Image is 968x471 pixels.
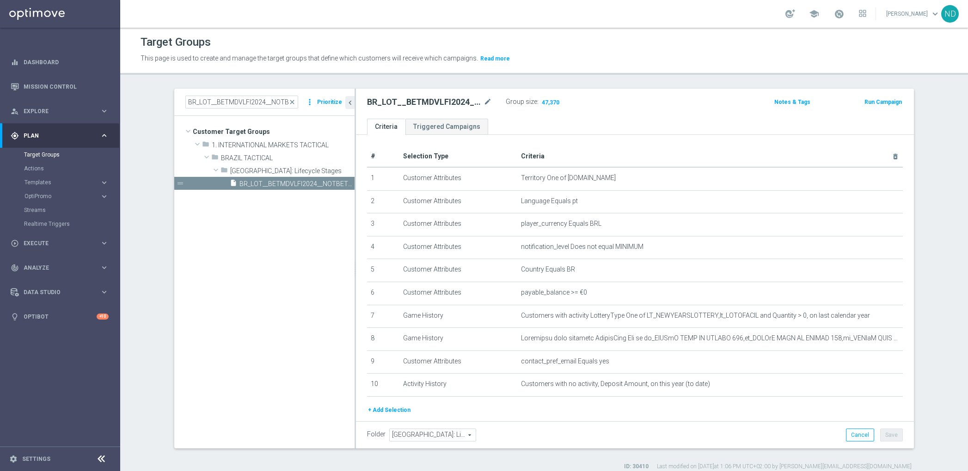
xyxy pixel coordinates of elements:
[100,178,109,187] i: keyboard_arrow_right
[11,132,100,140] div: Plan
[211,153,219,164] i: folder
[11,74,109,99] div: Mission Control
[221,154,355,162] span: BRAZIL TACTICAL
[864,97,903,107] button: Run Campaign
[11,239,100,248] div: Execute
[521,380,710,388] span: Customers with no activity, Deposit Amount, on this year (to date)
[367,259,399,282] td: 5
[405,119,488,135] a: Triggered Campaigns
[885,7,941,21] a: [PERSON_NAME]keyboard_arrow_down
[11,50,109,74] div: Dashboard
[399,213,517,236] td: Customer Attributes
[10,240,109,247] div: play_circle_outline Execute keyboard_arrow_right
[25,180,100,185] div: Templates
[10,132,109,139] button: gps_fixed Plan keyboard_arrow_right
[367,374,399,397] td: 10
[24,175,119,189] div: Templates
[24,165,96,172] a: Actions
[24,217,119,231] div: Realtime Triggers
[24,189,119,203] div: OptiPromo
[367,282,399,305] td: 6
[399,328,517,351] td: Game History
[484,97,492,108] i: mode_edit
[24,162,119,175] div: Actions
[367,119,405,135] a: Criteria
[10,83,109,91] div: Mission Control
[367,430,386,438] label: Folder
[521,266,575,273] span: Country Equals BR
[521,357,609,365] span: contact_pref_email Equals yes
[11,132,19,140] i: gps_fixed
[100,239,109,248] i: keyboard_arrow_right
[10,108,109,115] button: person_search Explore keyboard_arrow_right
[141,54,478,62] span: This page is used to create and manage the target groups that define which customers will receive...
[11,304,109,329] div: Optibot
[521,197,578,205] span: Language Equals pt
[367,350,399,374] td: 9
[11,288,100,296] div: Data Studio
[24,133,100,139] span: Plan
[25,180,91,185] span: Templates
[479,54,511,64] button: Read more
[399,259,517,282] td: Customer Attributes
[367,305,399,328] td: 7
[11,239,19,248] i: play_circle_outline
[399,350,517,374] td: Customer Attributes
[10,264,109,272] button: track_changes Analyze keyboard_arrow_right
[25,193,100,199] div: OptiPromo
[11,107,19,115] i: person_search
[97,314,109,320] div: +10
[367,97,482,108] h2: BR_LOT__BETMDVLFI2024__NOTBET2025_ALL_EMA_TAC_LT_TG
[11,264,100,272] div: Analyze
[367,213,399,236] td: 3
[9,455,18,463] i: settings
[100,192,109,201] i: keyboard_arrow_right
[100,131,109,140] i: keyboard_arrow_right
[24,148,119,162] div: Target Groups
[24,151,96,158] a: Target Groups
[22,456,50,462] a: Settings
[239,180,355,188] span: BR_LOT__BETMDVLFI2024__NOTBET2025_ALL_EMA_TAC_LT_TG
[399,282,517,305] td: Customer Attributes
[809,9,819,19] span: school
[24,109,100,114] span: Explore
[10,313,109,320] button: lightbulb Optibot +10
[185,96,298,109] input: Quick find group or folder
[24,203,119,217] div: Streams
[521,243,643,251] span: notification_level Does not equal MINIMUM
[221,166,228,177] i: folder
[24,220,96,228] a: Realtime Triggers
[521,152,545,160] span: Criteria
[24,193,109,200] button: OptiPromo keyboard_arrow_right
[10,59,109,66] button: equalizer Dashboard
[24,304,97,329] a: Optibot
[624,463,649,471] label: ID: 30410
[24,50,109,74] a: Dashboard
[288,98,296,106] span: close
[230,167,355,175] span: BRAZIL: Lifecycle Stages
[537,98,539,106] label: :
[367,190,399,213] td: 2
[521,289,587,296] span: payable_balance >= €0
[10,289,109,296] button: Data Studio keyboard_arrow_right
[100,107,109,115] i: keyboard_arrow_right
[24,179,109,186] button: Templates keyboard_arrow_right
[11,313,19,321] i: lightbulb
[141,36,211,49] h1: Target Groups
[399,305,517,328] td: Game History
[367,328,399,351] td: 8
[521,220,601,228] span: player_currency Equals BRL
[521,174,616,182] span: Territory One of [DOMAIN_NAME]
[521,334,900,342] span: Loremipsu dolo sitametc AdipisCing Eli se do_EIUSmO TEMP IN UTLABO 696,et_DOLOrE MAGN AL ENIMAD 1...
[24,206,96,214] a: Streams
[24,241,100,246] span: Execute
[506,98,537,106] label: Group size
[11,264,19,272] i: track_changes
[892,153,899,160] i: delete_forever
[773,97,811,107] button: Notes & Tags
